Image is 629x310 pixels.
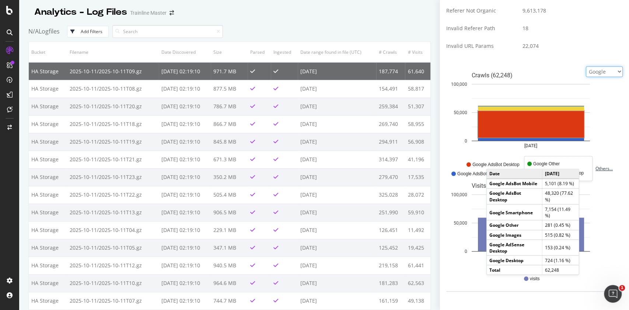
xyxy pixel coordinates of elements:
td: 48,320 (77.62 %) [542,189,579,204]
td: 2025-10-11/2025-10-11T12.gz [67,257,159,274]
td: Invalid Referer Path [446,20,517,37]
th: # Crawls [376,42,405,62]
td: 161,159 [376,292,405,310]
span: 1 [619,285,625,291]
td: 17,535 [405,168,430,186]
td: [DATE] [298,115,376,133]
td: Google AdsBot Mobile [487,179,542,189]
td: 62,248 [542,265,579,275]
td: [DATE] 02:19:10 [159,62,211,80]
svg: A chart. [446,66,615,158]
text: Crawls (62,248) [472,71,513,78]
td: 2025-10-11/2025-10-11T22.gz [67,186,159,204]
td: 2025-10-11/2025-10-11T08.gz [67,80,159,98]
td: HA Storage [29,257,67,274]
td: 5,101 (8.19 %) [542,179,579,189]
td: 251,990 [376,204,405,221]
td: [DATE] [298,274,376,292]
td: 347.1 MB [211,239,248,257]
td: Referer Not Organic [446,2,517,20]
td: 350.2 MB [211,168,248,186]
td: 11,492 [405,221,430,239]
td: [DATE] [298,257,376,274]
td: Invalid URL Params [446,37,517,55]
td: 279,470 [376,168,405,186]
td: 2025-10-11/2025-10-11T10.gz [67,274,159,292]
td: 269,740 [376,115,405,133]
span: Google AdsBot Mobile [457,171,501,177]
td: 7,154 (11.49 %) [542,204,579,220]
th: Size [211,42,248,62]
td: HA Storage [29,274,67,292]
td: 2025-10-11/2025-10-11T09.gz [67,62,159,80]
th: Date Discovered [159,42,211,62]
td: Total [487,265,542,275]
td: 58,955 [405,115,430,133]
td: [DATE] 02:19:10 [159,257,211,274]
td: [DATE] 02:19:10 [159,204,211,221]
span: Google AdSense Desktop [533,170,584,176]
td: [DATE] [298,168,376,186]
td: [DATE] 02:19:10 [159,292,211,310]
th: Filename [67,42,159,62]
svg: A chart. [446,177,615,269]
span: N/A [28,27,39,35]
td: [DATE] [298,292,376,310]
td: [DATE] [298,204,376,221]
td: 314,397 [376,151,405,168]
td: 2025-10-11/2025-10-11T21.gz [67,151,159,168]
td: [DATE] [298,151,376,168]
text: 0 [465,249,467,254]
text: 100,000 [451,81,467,87]
td: [DATE] 02:19:10 [159,239,211,257]
span: Google Other [533,161,584,167]
td: 19,425 [405,239,430,257]
td: 671.3 MB [211,151,248,168]
td: [DATE] [298,221,376,239]
td: 724 (1.16 %) [542,256,579,265]
td: 2025-10-11/2025-10-11T07.gz [67,292,159,310]
td: [DATE] [298,239,376,257]
td: [DATE] [542,169,579,179]
td: [DATE] 02:19:10 [159,186,211,204]
span: Logfiles [39,27,60,35]
text: 100,000 [451,192,467,197]
td: 28,072 [405,186,430,204]
td: 2025-10-11/2025-10-11T23.gz [67,168,159,186]
td: 877.5 MB [211,80,248,98]
td: [DATE] 02:19:10 [159,133,211,151]
td: Google Images [487,230,542,239]
td: Google AdsBot Desktop [487,189,542,204]
td: 49,138 [405,292,430,310]
th: Parsed [248,42,271,62]
th: Date range found in file (UTC) [298,42,376,62]
div: Analytics - Log Files [34,6,127,18]
td: HA Storage [29,168,67,186]
td: 2025-10-11/2025-10-11T19.gz [67,133,159,151]
span: 9,613,178 [523,7,546,14]
iframe: Intercom live chat [604,285,622,303]
td: [DATE] 02:19:10 [159,80,211,98]
div: arrow-right-arrow-left [170,10,174,15]
td: 325,028 [376,186,405,204]
th: # Visits [405,42,430,62]
td: Google AdSense Desktop [487,239,542,255]
button: Add Filters [67,26,109,38]
td: 59,910 [405,204,430,221]
td: 2025-10-11/2025-10-11T20.gz [67,98,159,115]
td: HA Storage [29,80,67,98]
td: 515 (0.82 %) [542,230,579,239]
td: 505.4 MB [211,186,248,204]
td: 58,817 [405,80,430,98]
div: Trainline Master [130,9,167,17]
span: 18 [523,25,528,32]
td: HA Storage [29,115,67,133]
td: [DATE] 02:19:10 [159,274,211,292]
td: 971.7 MB [211,62,248,80]
text: 0 [465,138,467,143]
text: 50,000 [454,220,467,225]
td: [DATE] 02:19:10 [159,115,211,133]
td: [DATE] 02:19:10 [159,221,211,239]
